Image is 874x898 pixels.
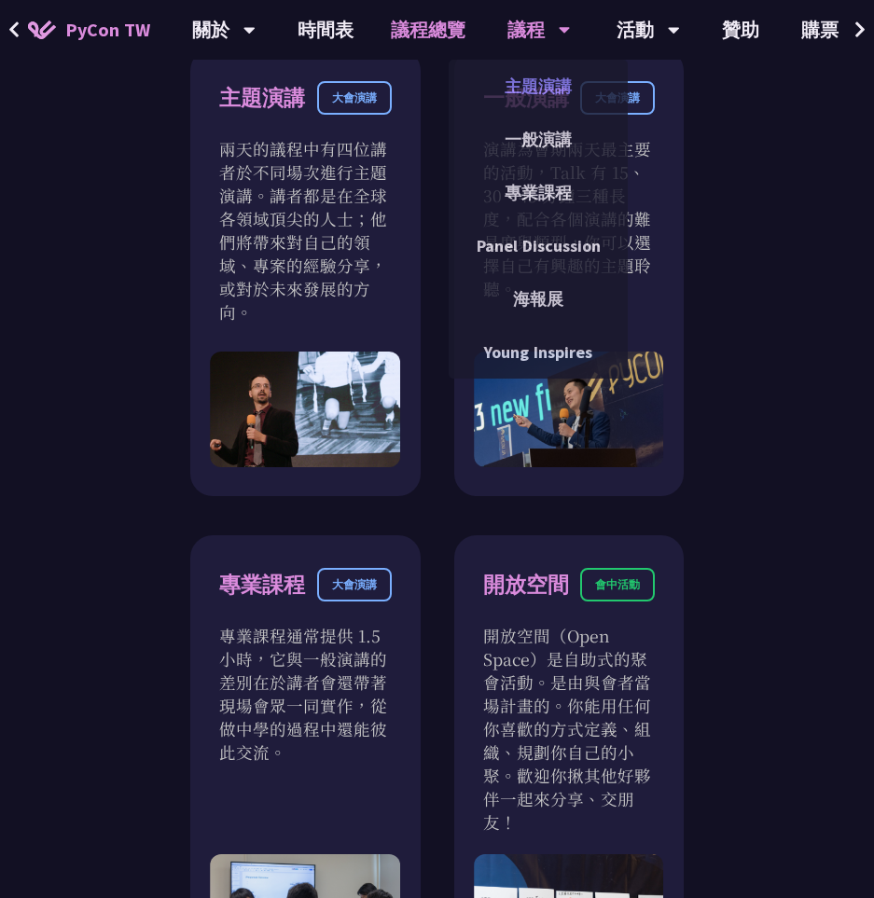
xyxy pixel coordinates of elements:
div: 會中活動 [580,568,655,601]
p: 專業課程通常提供 1.5 小時，它與一般演講的差別在於講者會還帶著現場會眾一同實作，從做中學的過程中還能彼此交流。 [219,624,392,764]
div: 大會演講 [317,568,392,601]
div: 開放空間 [483,569,569,601]
p: 兩天的議程中有四位講者於不同場次進行主題演講。講者都是在全球各領域頂尖的人士；他們將帶來對自己的領域、專案的經驗分享，或對於未來發展的方向。 [219,137,392,324]
a: 海報展 [449,277,628,321]
img: Home icon of PyCon TW 2025 [28,21,56,39]
div: 專業課程 [219,569,305,601]
img: Keynote [210,352,400,468]
div: 主題演講 [219,82,305,115]
a: 主題演講 [449,64,628,108]
img: Talk [474,352,664,468]
a: Panel Discussion [449,224,628,268]
a: PyCon TW [9,7,169,53]
a: 一般演講 [449,117,628,161]
a: 專業課程 [449,171,628,214]
p: 開放空間（Open Space）是自助式的聚會活動。是由與會者當場計畫的。你能用任何你喜歡的方式定義、組織、規劃你自己的小聚。歡迎你揪其他好夥伴一起來分享、交朋友！ [483,624,656,834]
a: Young Inspires [449,330,628,374]
span: PyCon TW [65,16,150,44]
div: 大會演講 [317,81,392,115]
